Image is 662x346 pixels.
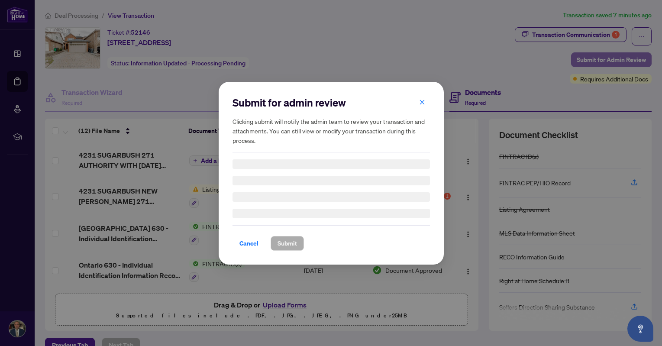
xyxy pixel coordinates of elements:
button: Open asap [627,316,653,342]
span: close [419,99,425,105]
button: Cancel [233,236,265,251]
span: Cancel [239,236,258,250]
button: Submit [271,236,304,251]
h2: Submit for admin review [233,96,430,110]
h5: Clicking submit will notify the admin team to review your transaction and attachments. You can st... [233,116,430,145]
